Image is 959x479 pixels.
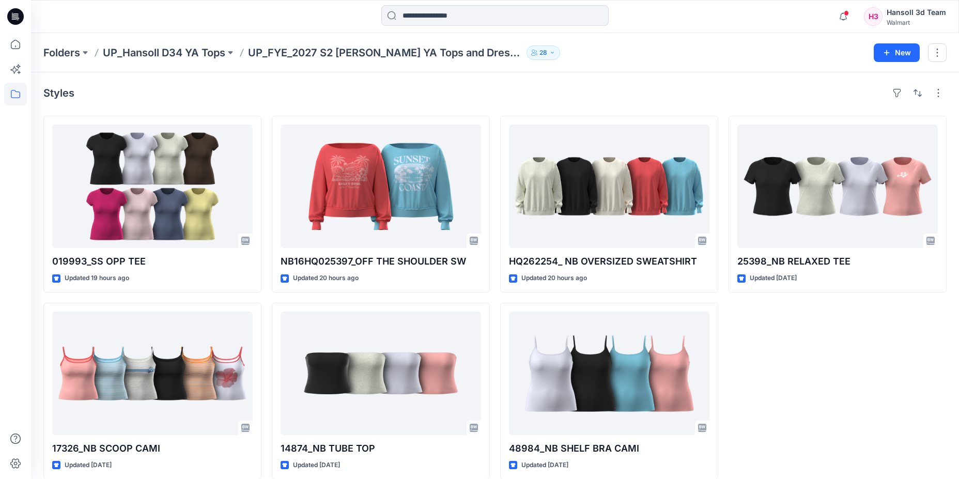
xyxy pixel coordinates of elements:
a: HQ262254_ NB OVERSIZED SWEATSHIRT [509,125,709,248]
p: Updated [DATE] [750,273,797,284]
div: H3 [864,7,883,26]
p: NB16HQ025397_OFF THE SHOULDER SW [281,254,481,269]
a: UP_Hansoll D34 YA Tops [103,45,225,60]
p: Updated [DATE] [521,460,568,471]
p: Updated 20 hours ago [293,273,359,284]
p: 17326_NB SCOOP CAMI [52,441,253,456]
p: Updated 19 hours ago [65,273,129,284]
a: 14874_NB TUBE TOP [281,312,481,435]
h4: Styles [43,87,74,99]
div: Hansoll 3d Team [887,6,946,19]
a: 25398_NB RELAXED TEE [737,125,938,248]
p: 48984_NB SHELF BRA CAMI [509,441,709,456]
div: Walmart [887,19,946,26]
p: 28 [539,47,547,58]
a: NB16HQ025397_OFF THE SHOULDER SW [281,125,481,248]
p: Updated [DATE] [65,460,112,471]
button: New [874,43,920,62]
p: 019993_SS OPP TEE [52,254,253,269]
a: 48984_NB SHELF BRA CAMI [509,312,709,435]
a: 17326_NB SCOOP CAMI [52,312,253,435]
p: UP_FYE_2027 S2 [PERSON_NAME] YA Tops and Dresses [248,45,522,60]
p: Updated [DATE] [293,460,340,471]
p: 25398_NB RELAXED TEE [737,254,938,269]
a: 019993_SS OPP TEE [52,125,253,248]
p: 14874_NB TUBE TOP [281,441,481,456]
button: 28 [527,45,560,60]
p: HQ262254_ NB OVERSIZED SWEATSHIRT [509,254,709,269]
a: Folders [43,45,80,60]
p: Updated 20 hours ago [521,273,587,284]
